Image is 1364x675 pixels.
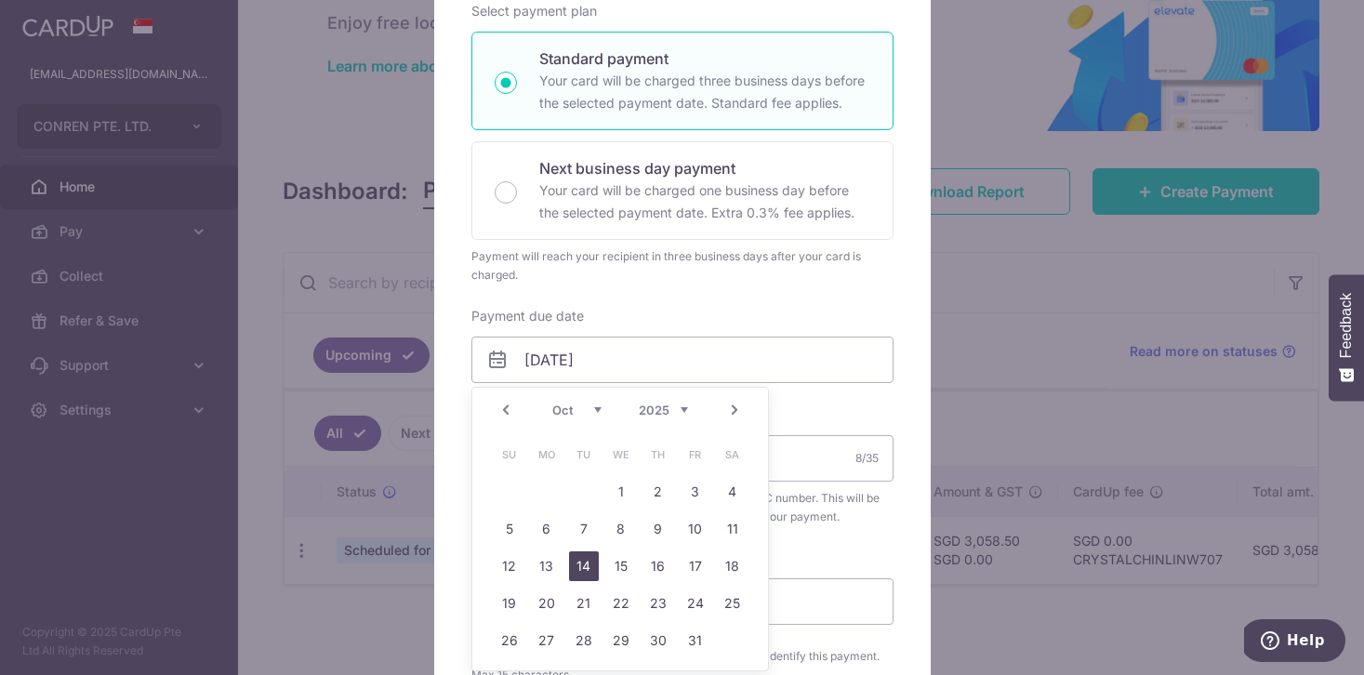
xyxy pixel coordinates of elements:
a: 7 [569,514,599,544]
label: Payment due date [471,307,584,325]
a: 31 [681,626,710,655]
span: Feedback [1338,293,1355,358]
a: 25 [718,589,748,618]
a: 16 [643,551,673,581]
a: 23 [643,589,673,618]
a: 21 [569,589,599,618]
a: 11 [718,514,748,544]
label: Select payment plan [471,2,597,20]
a: 17 [681,551,710,581]
a: 29 [606,626,636,655]
a: 19 [495,589,524,618]
a: Next [723,399,746,421]
a: 9 [643,514,673,544]
a: 8 [606,514,636,544]
a: 24 [681,589,710,618]
span: Tuesday [569,440,599,470]
a: 26 [495,626,524,655]
a: 18 [718,551,748,581]
a: 2 [643,477,673,507]
a: 20 [532,589,562,618]
iframe: Opens a widget where you can find more information [1244,619,1345,666]
span: Saturday [718,440,748,470]
span: Thursday [643,440,673,470]
a: 15 [606,551,636,581]
p: Next business day payment [539,157,870,179]
span: Monday [532,440,562,470]
a: 12 [495,551,524,581]
p: Standard payment [539,47,870,70]
span: Wednesday [606,440,636,470]
span: Sunday [495,440,524,470]
a: 22 [606,589,636,618]
p: Your card will be charged three business days before the selected payment date. Standard fee appl... [539,70,870,114]
a: 4 [718,477,748,507]
a: 3 [681,477,710,507]
a: 28 [569,626,599,655]
a: 6 [532,514,562,544]
span: Friday [681,440,710,470]
button: Feedback - Show survey [1329,274,1364,401]
div: 8/35 [855,449,879,468]
div: Payment will reach your recipient in three business days after your card is charged. [471,247,894,285]
a: 14 [569,551,599,581]
a: 5 [495,514,524,544]
a: 30 [643,626,673,655]
a: 13 [532,551,562,581]
a: 10 [681,514,710,544]
a: Prev [495,399,517,421]
a: 1 [606,477,636,507]
a: 27 [532,626,562,655]
p: Your card will be charged one business day before the selected payment date. Extra 0.3% fee applies. [539,179,870,224]
input: DD / MM / YYYY [471,337,894,383]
